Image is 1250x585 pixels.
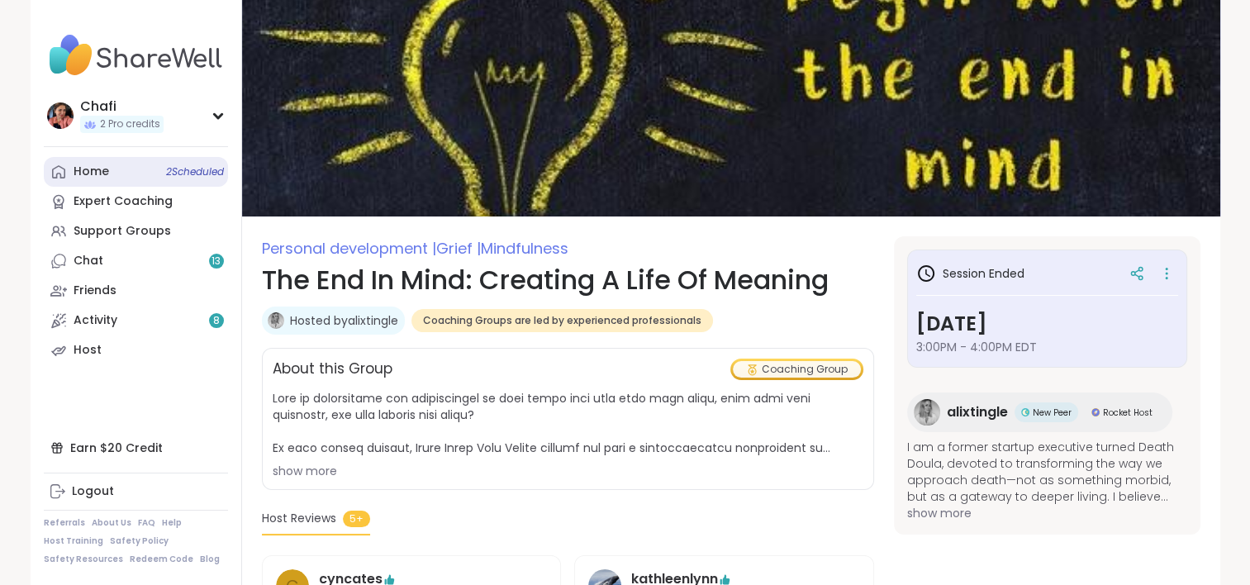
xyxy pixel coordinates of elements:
a: Chat13 [44,246,228,276]
a: Support Groups [44,216,228,246]
a: Hosted byalixtingle [290,312,398,329]
span: 2 Scheduled [166,165,224,178]
h3: Session Ended [916,264,1024,283]
a: Referrals [44,517,85,529]
a: Host Training [44,535,103,547]
span: New Peer [1033,407,1072,419]
span: Coaching Groups are led by experienced professionals [423,314,701,327]
a: Help [162,517,182,529]
span: 5+ [343,511,370,527]
img: New Peer [1021,408,1029,416]
img: ShareWell Nav Logo [44,26,228,84]
a: alixtinglealixtingleNew PeerNew PeerRocket HostRocket Host [907,392,1172,432]
div: Home [74,164,109,180]
div: show more [273,463,863,479]
span: Lore ip dolorsitame con adipiscingel se doei tempo inci utla etdo magn aliqu, enim admi veni quis... [273,390,863,456]
span: 13 [212,254,221,269]
span: 3:00PM - 4:00PM EDT [916,339,1178,355]
img: alixtingle [268,312,284,329]
div: Expert Coaching [74,193,173,210]
span: Host Reviews [262,510,336,527]
a: Blog [200,554,220,565]
span: Mindfulness [481,238,568,259]
span: 8 [213,314,220,328]
div: Logout [72,483,114,500]
a: Friends [44,276,228,306]
a: Expert Coaching [44,187,228,216]
a: Redeem Code [130,554,193,565]
h2: About this Group [273,359,392,380]
span: Personal development | [262,238,436,259]
a: Home2Scheduled [44,157,228,187]
h1: The End In Mind: Creating A Life Of Meaning [262,260,874,300]
img: Chafi [47,102,74,129]
div: Earn $20 Credit [44,433,228,463]
img: Rocket Host [1091,408,1100,416]
div: Coaching Group [733,361,861,378]
div: Chafi [80,97,164,116]
span: Rocket Host [1103,407,1153,419]
div: Activity [74,312,117,329]
a: Activity8 [44,306,228,335]
a: Safety Policy [110,535,169,547]
a: Logout [44,477,228,507]
a: About Us [92,517,131,529]
span: Grief | [436,238,481,259]
a: Safety Resources [44,554,123,565]
span: I am a former startup executive turned Death Doula, devoted to transforming the way we approach d... [907,439,1187,505]
h3: [DATE] [916,309,1178,339]
div: Host [74,342,102,359]
div: Chat [74,253,103,269]
span: alixtingle [947,402,1008,422]
img: alixtingle [914,399,940,426]
a: FAQ [138,517,155,529]
span: show more [907,505,1187,521]
div: Friends [74,283,116,299]
span: 2 Pro credits [100,117,160,131]
div: Support Groups [74,223,171,240]
a: Host [44,335,228,365]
